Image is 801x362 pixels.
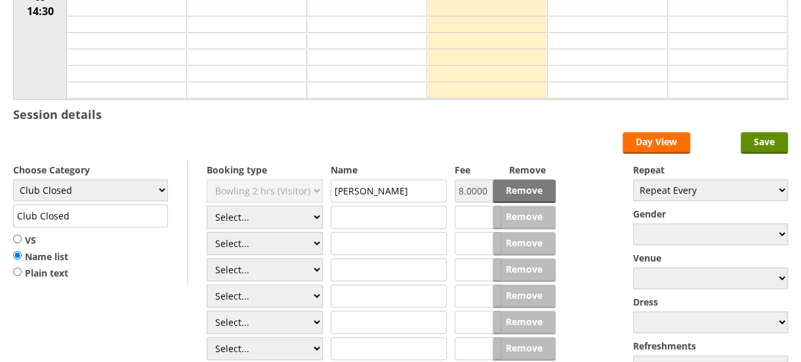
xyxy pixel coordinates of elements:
a: Remove [493,179,556,203]
label: VS [13,234,68,247]
label: Dress [633,296,788,308]
input: Plain text [13,267,22,277]
label: Name list [13,250,68,263]
label: Fee [455,164,501,176]
label: Refreshments [633,340,788,352]
label: Gender [633,208,788,220]
label: Repeat [633,164,788,176]
label: Venue [633,252,788,264]
label: Plain text [13,267,68,280]
label: Remove [509,164,556,176]
a: Day View [623,132,690,154]
input: Save [741,132,788,154]
label: Booking type [207,164,323,176]
label: Name [331,164,447,176]
input: VS [13,234,22,244]
input: Name list [13,250,22,260]
h3: Session details [13,106,102,122]
label: Choose Category [13,164,168,176]
input: Title/Description [13,204,168,227]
